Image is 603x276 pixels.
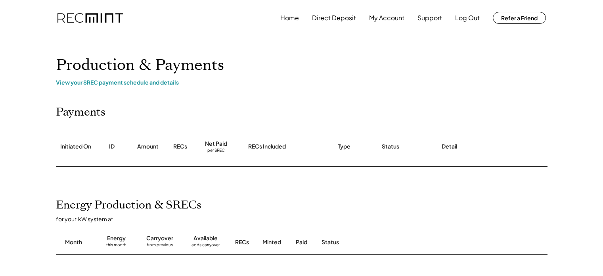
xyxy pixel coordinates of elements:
[322,238,456,246] div: Status
[173,143,187,151] div: RECs
[455,10,480,26] button: Log Out
[248,143,286,151] div: RECs Included
[56,56,547,75] h1: Production & Payments
[442,143,457,151] div: Detail
[56,199,201,212] h2: Energy Production & SRECs
[57,13,123,23] img: recmint-logotype%403x.png
[191,242,220,250] div: adds carryover
[147,242,173,250] div: from previous
[56,79,547,86] div: View your SREC payment schedule and details
[146,234,173,242] div: Carryover
[235,238,249,246] div: RECs
[193,234,218,242] div: Available
[493,12,546,24] button: Refer a Friend
[65,238,82,246] div: Month
[205,140,227,148] div: Net Paid
[106,242,126,250] div: this month
[382,143,399,151] div: Status
[56,215,555,222] div: for your kW system at
[109,143,115,151] div: ID
[280,10,299,26] button: Home
[369,10,404,26] button: My Account
[107,234,126,242] div: Energy
[338,143,350,151] div: Type
[60,143,91,151] div: Initiated On
[262,238,281,246] div: Minted
[207,148,225,154] div: per SREC
[417,10,442,26] button: Support
[56,106,105,119] h2: Payments
[296,238,307,246] div: Paid
[137,143,159,151] div: Amount
[312,10,356,26] button: Direct Deposit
